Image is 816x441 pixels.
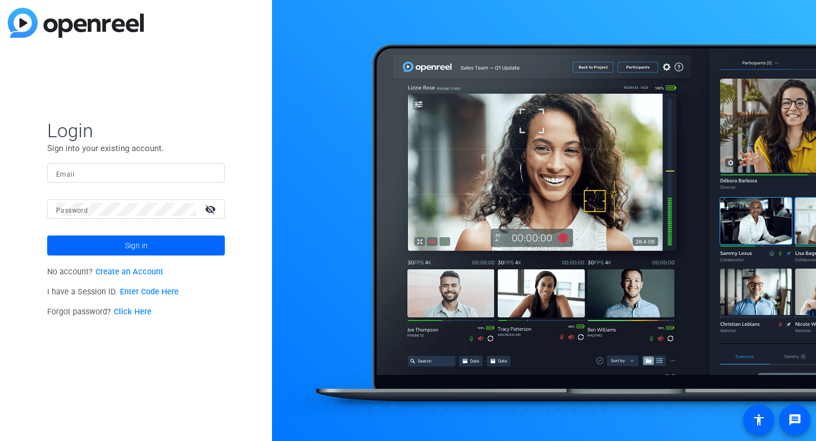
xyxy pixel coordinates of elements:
[47,267,163,277] span: No account?
[788,413,802,427] mat-icon: message
[56,207,88,214] mat-label: Password
[56,167,216,180] input: Enter Email Address
[47,287,179,297] span: I have a Session ID.
[752,413,765,427] mat-icon: accessibility
[47,235,225,255] button: Sign in
[114,307,152,317] a: Click Here
[47,307,152,317] span: Forgot password?
[120,287,179,297] a: Enter Code Here
[95,267,163,277] a: Create an Account
[8,8,144,38] img: blue-gradient.svg
[125,232,148,259] span: Sign in
[198,201,225,217] mat-icon: visibility_off
[56,171,74,178] mat-label: Email
[47,119,225,142] span: Login
[47,142,225,154] p: Sign into your existing account.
